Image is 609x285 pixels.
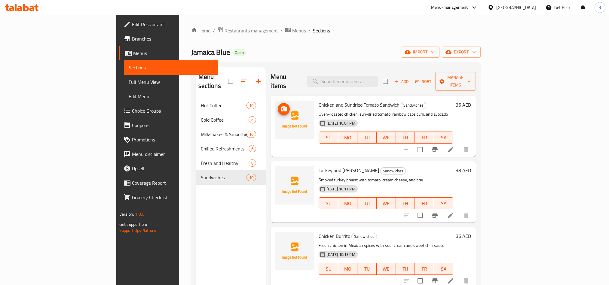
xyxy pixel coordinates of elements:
[377,132,396,144] button: WE
[436,133,451,142] span: SA
[246,102,256,109] div: items
[319,100,399,109] span: Chicken and Sundried Tomato Sandwich
[119,190,218,205] a: Grocery Checklist
[232,50,246,55] span: Open
[377,197,396,209] button: WE
[196,170,266,185] div: Sandwiches10
[459,142,473,157] button: delete
[124,89,218,104] a: Edit Menu
[319,166,379,175] span: Turkey and [PERSON_NAME]
[411,77,435,86] span: Sort items
[132,122,213,129] span: Coupons
[341,265,355,273] span: MO
[132,136,213,143] span: Promotions
[321,199,336,208] span: SU
[379,75,392,88] span: Select section
[428,142,442,157] button: Branch-specific-item
[278,103,290,115] button: upload picture
[396,197,415,209] button: TH
[196,141,266,156] div: Chilled Refreshments6
[415,78,431,85] span: Sort
[417,133,432,142] span: FR
[201,145,249,152] div: Chilled Refreshments
[119,176,218,190] a: Coverage Report
[401,102,426,109] span: Sandwiches
[435,72,476,91] button: Manage items
[360,265,374,273] span: TU
[249,117,256,123] span: 6
[119,118,218,132] a: Coupons
[338,132,357,144] button: MO
[398,199,413,208] span: TH
[357,132,377,144] button: TU
[436,199,451,208] span: SA
[379,133,393,142] span: WE
[357,263,377,275] button: TU
[247,175,256,180] span: 10
[132,35,213,42] span: Branches
[351,233,377,240] div: Sandwiches
[246,174,256,181] div: items
[232,49,246,56] div: Open
[440,74,471,89] span: Manage items
[598,4,601,11] span: R
[456,101,471,109] h6: 36 AED
[237,74,251,89] span: Sort sections
[246,131,256,138] div: items
[442,47,481,58] button: export
[352,233,377,240] span: Sandwiches
[413,77,433,86] button: Sort
[392,77,411,86] span: Add item
[249,160,256,166] span: 8
[129,93,213,100] span: Edit Menu
[133,50,213,57] span: Menus
[379,265,393,273] span: WE
[319,176,453,184] p: Smoked turkey breast with tomato, cream cheese, and brie
[119,161,218,176] a: Upsell
[338,197,357,209] button: MO
[324,120,357,126] span: [DATE] 10:04 PM
[119,147,218,161] a: Menu disclaimer
[201,131,247,138] span: Milkshakes & Smoothies
[341,199,355,208] span: MO
[201,102,247,109] div: Hot Coffee
[415,263,434,275] button: FR
[431,4,468,11] div: Menu-management
[401,47,439,58] button: import
[201,159,249,167] span: Fresh and Healthy
[224,75,237,88] span: Select all sections
[447,146,454,153] a: Edit menu item
[381,168,405,174] span: Sandwiches
[393,78,409,85] span: Add
[398,265,413,273] span: TH
[132,150,213,158] span: Menu disclaimer
[377,263,396,275] button: WE
[414,143,427,156] span: Select to update
[249,146,256,152] span: 6
[217,27,278,35] a: Restaurants management
[285,27,306,35] a: Menus
[447,277,454,284] a: Edit menu item
[324,252,357,257] span: [DATE] 10:13 PM
[196,96,266,187] nav: Menu sections
[341,133,355,142] span: MO
[201,116,249,123] div: Cold Coffee
[247,132,256,137] span: 10
[434,132,453,144] button: SA
[360,133,374,142] span: TU
[249,116,256,123] div: items
[319,197,338,209] button: SU
[251,74,266,89] button: Add section
[459,208,473,223] button: delete
[119,226,158,234] a: Support.OpsPlatform
[414,209,427,222] span: Select to update
[119,17,218,32] a: Edit Restaurant
[396,132,415,144] button: TH
[319,232,350,241] span: Chicken Burrito
[392,77,411,86] button: Add
[380,167,406,174] div: Sandwiches
[132,165,213,172] span: Upsell
[313,27,330,34] span: Sections
[434,263,453,275] button: SA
